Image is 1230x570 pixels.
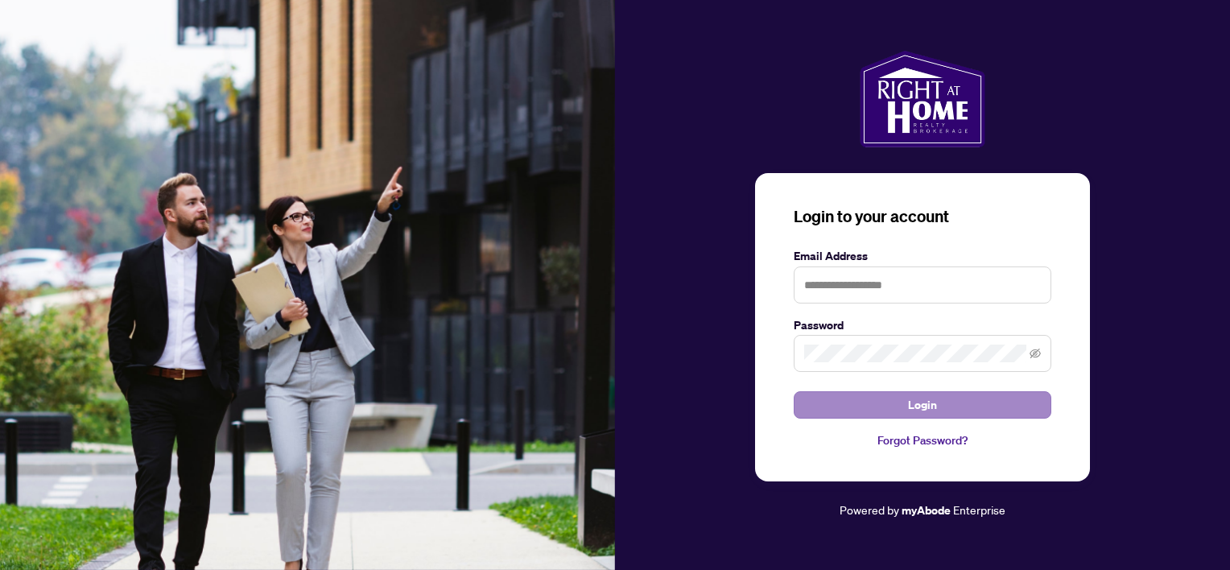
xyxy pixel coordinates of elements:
label: Email Address [794,247,1051,265]
span: Powered by [840,502,899,517]
button: Login [794,391,1051,419]
span: Login [908,392,937,418]
span: eye-invisible [1030,348,1041,359]
img: ma-logo [860,51,984,147]
h3: Login to your account [794,205,1051,228]
a: myAbode [902,502,951,519]
a: Forgot Password? [794,432,1051,449]
span: Enterprise [953,502,1005,517]
label: Password [794,316,1051,334]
